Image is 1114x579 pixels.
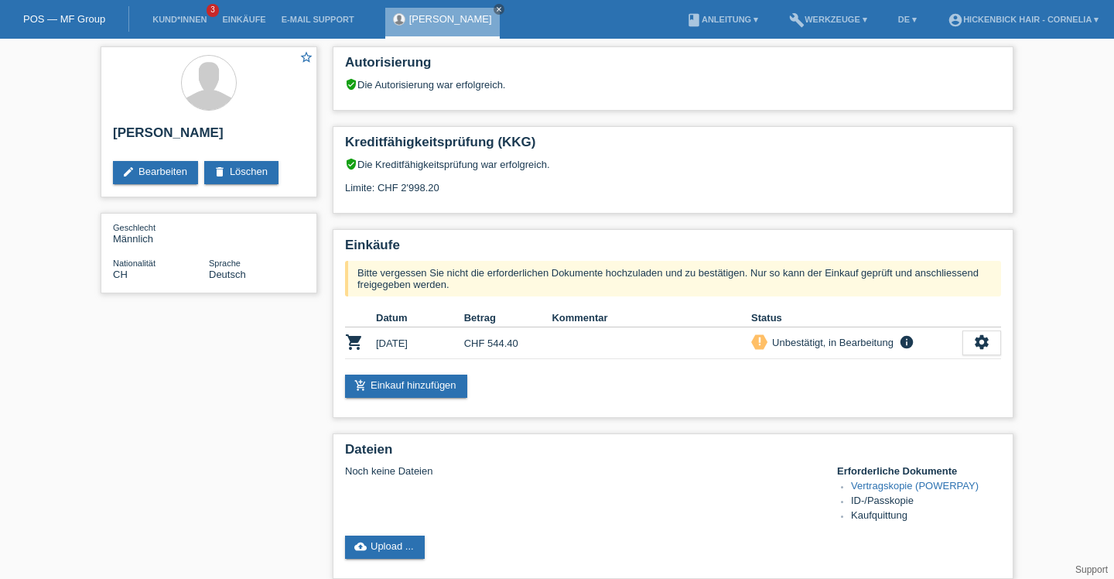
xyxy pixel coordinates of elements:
i: book [686,12,702,28]
div: Bitte vergessen Sie nicht die erforderlichen Dokumente hochzuladen und zu bestätigen. Nur so kann... [345,261,1001,296]
i: edit [122,166,135,178]
div: Männlich [113,221,209,245]
a: [PERSON_NAME] [409,13,492,25]
h2: Kreditfähigkeitsprüfung (KKG) [345,135,1001,158]
li: Kaufquittung [851,509,1001,524]
a: DE ▾ [890,15,924,24]
i: verified_user [345,78,357,91]
div: Die Autorisierung war erfolgreich. [345,78,1001,91]
i: close [495,5,503,13]
h2: [PERSON_NAME] [113,125,305,149]
a: deleteLöschen [204,161,278,184]
a: POS — MF Group [23,13,105,25]
a: bookAnleitung ▾ [678,15,766,24]
i: info [897,334,916,350]
h4: Erforderliche Dokumente [837,465,1001,477]
a: Einkäufe [214,15,273,24]
a: add_shopping_cartEinkauf hinzufügen [345,375,467,398]
li: ID-/Passkopie [851,495,1001,509]
span: Nationalität [113,259,155,268]
td: [DATE] [376,327,464,359]
i: account_circle [948,12,963,28]
th: Status [751,309,962,327]
i: POSP00027918 [345,333,364,351]
th: Datum [376,309,464,327]
h2: Dateien [345,442,1001,465]
h2: Einkäufe [345,238,1001,261]
a: account_circleHickenbick Hair - Cornelia ▾ [940,15,1106,24]
span: Geschlecht [113,223,155,232]
i: cloud_upload [354,540,367,553]
a: Vertragskopie (POWERPAY) [851,480,979,492]
div: Unbestätigt, in Bearbeitung [767,334,894,351]
div: Die Kreditfähigkeitsprüfung war erfolgreich. Limite: CHF 2'998.20 [345,158,1001,205]
a: star_border [299,50,313,67]
i: add_shopping_cart [354,379,367,392]
h2: Autorisierung [345,55,1001,78]
span: 3 [207,4,219,17]
i: delete [214,166,226,178]
i: priority_high [754,336,765,347]
th: Betrag [464,309,552,327]
a: Kund*innen [145,15,214,24]
a: E-Mail Support [274,15,362,24]
a: buildWerkzeuge ▾ [781,15,875,24]
i: verified_user [345,158,357,170]
a: editBearbeiten [113,161,198,184]
div: Noch keine Dateien [345,465,818,477]
a: cloud_uploadUpload ... [345,536,425,559]
span: Sprache [209,259,241,268]
span: Deutsch [209,269,246,280]
i: settings [973,334,990,351]
th: Kommentar [552,309,751,327]
span: Schweiz [113,269,128,280]
a: close [494,4,504,15]
i: build [789,12,805,28]
a: Support [1075,564,1108,575]
i: star_border [299,50,313,64]
td: CHF 544.40 [464,327,552,359]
